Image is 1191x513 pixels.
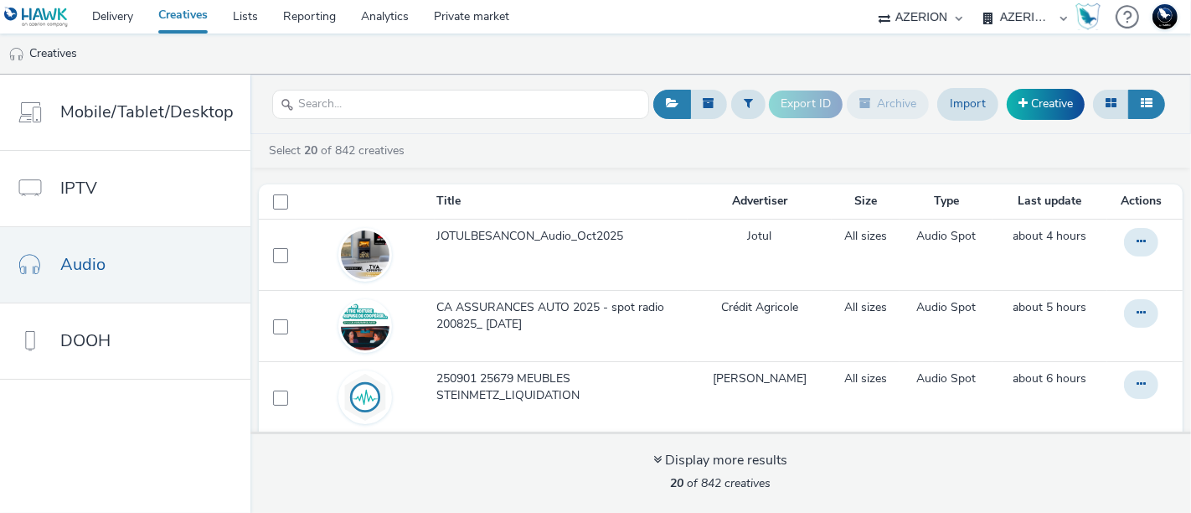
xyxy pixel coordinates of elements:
[844,228,887,245] a: All sizes
[60,176,97,200] span: IPTV
[436,299,679,334] span: CA ASSURANCES AUTO 2025 - spot radio 200825_ [DATE]
[60,100,234,124] span: Mobile/Tablet/Desktop
[341,302,389,350] img: c461dc6a-9f0c-406e-9327-eb67dc8e06fb.jpg
[1013,299,1086,316] a: 12 September 2025, 11:53
[1013,299,1086,315] span: about 5 hours
[436,228,630,245] span: JOTULBESANCON_Audio_Oct2025
[436,370,686,413] a: 250901 25679 MEUBLES STEINMETZ_LIQUIDATION
[435,184,688,219] th: Title
[436,370,679,405] span: 250901 25679 MEUBLES STEINMETZ_LIQUIDATION
[844,299,887,316] a: All sizes
[1007,89,1085,119] a: Creative
[60,252,106,277] span: Audio
[937,88,998,120] a: Import
[688,184,832,219] th: Advertiser
[916,228,976,245] a: Audio Spot
[1013,228,1086,244] span: about 4 hours
[900,184,992,219] th: Type
[747,228,771,245] a: Jotul
[916,370,976,387] a: Audio Spot
[1128,90,1165,118] button: Table
[844,370,887,387] a: All sizes
[1152,4,1178,29] img: Support Hawk
[671,475,684,491] strong: 20
[1013,370,1086,386] span: about 6 hours
[341,231,389,279] img: a29d0f89-a162-4a2c-9878-5e5eaa825725.jpg
[8,46,25,63] img: audio
[1093,90,1129,118] button: Grid
[4,7,69,28] img: undefined Logo
[832,184,900,219] th: Size
[916,299,976,316] a: Audio Spot
[60,329,111,353] span: DOOH
[654,451,788,470] div: Display more results
[1107,184,1183,219] th: Actions
[721,299,798,316] a: Crédit Agricole
[1075,3,1101,30] img: Hawk Academy
[847,90,929,118] button: Archive
[1075,3,1107,30] a: Hawk Academy
[671,475,771,491] span: of 842 creatives
[1013,370,1086,387] a: 12 September 2025, 10:52
[436,228,686,253] a: JOTULBESANCON_Audio_Oct2025
[304,142,317,158] strong: 20
[1013,228,1086,245] a: 12 September 2025, 13:25
[713,370,807,387] a: [PERSON_NAME]
[436,299,686,342] a: CA ASSURANCES AUTO 2025 - spot radio 200825_ [DATE]
[769,91,843,117] button: Export ID
[272,90,649,119] input: Search...
[992,184,1106,219] th: Last update
[341,373,389,422] img: audio.svg
[267,142,411,158] a: Select of 842 creatives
